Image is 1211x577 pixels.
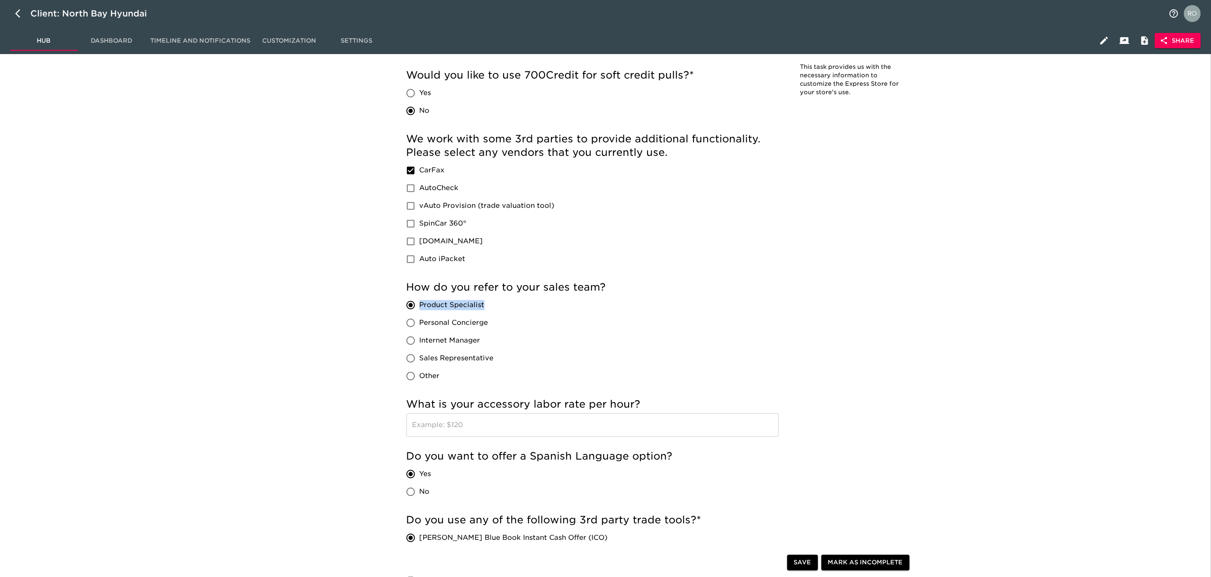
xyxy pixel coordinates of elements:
span: Internet Manager [420,335,480,346]
button: Mark as Incomplete [821,555,910,571]
button: Save [787,555,818,571]
span: SpinCar 360° [420,218,467,229]
h5: We work with some 3rd parties to provide additional functionality. Please select any vendors that... [406,132,779,159]
span: No [420,106,430,116]
h5: How do you refer to your sales team? [406,280,779,294]
span: vAuto Provision (trade valuation tool) [420,201,555,211]
h5: Do you want to offer a Spanish Language option? [406,449,779,463]
span: Personal Concierge [420,318,488,328]
span: Timeline and Notifications [150,35,250,46]
span: Product Specialist [420,300,485,310]
span: Dashboard [83,35,140,46]
p: This task provides us with the necessary information to customize the Express Store for your stor... [800,63,902,97]
span: No [420,487,430,497]
span: Sales Representative [420,353,494,363]
h5: Do you use any of the following 3rd party trade tools? [406,513,779,527]
h5: Would you like to use 700Credit for soft credit pulls? [406,68,779,82]
span: Settings [328,35,385,46]
span: [DOMAIN_NAME] [420,236,483,246]
span: Mark as Incomplete [828,558,903,568]
span: Hub [15,35,73,46]
span: Yes [420,469,431,479]
h5: What is your accessory labor rate per hour? [406,397,779,411]
span: [PERSON_NAME] Blue Book Instant Cash Offer (ICO) [420,533,608,543]
img: Profile [1184,5,1201,22]
span: Yes [420,88,431,98]
span: Share [1162,35,1194,46]
span: Save [794,558,811,568]
span: Auto iPacket [420,254,466,264]
input: Example: $120 [406,413,779,437]
span: AutoCheck [420,183,459,193]
button: notifications [1164,3,1184,24]
button: Share [1155,33,1201,49]
span: Customization [260,35,318,46]
span: Other [420,371,440,381]
span: CarFax [420,165,445,175]
div: Client: North Bay Hyundai [30,7,159,20]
